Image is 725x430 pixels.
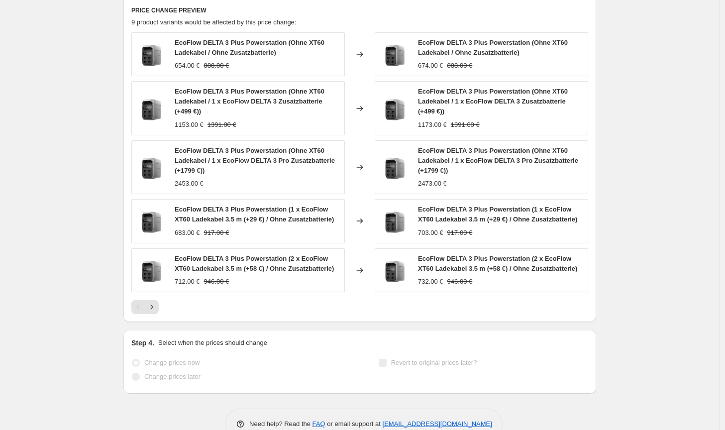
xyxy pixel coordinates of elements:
span: Revert to original prices later? [391,359,477,366]
span: EcoFlow DELTA 3 Plus Powerstation (Ohne XT60 Ladekabel / 1 x EcoFlow DELTA 3 Pro Zusatzbatterie (... [175,147,335,174]
span: Need help? Read the [249,420,312,428]
strike: 946.00 € [204,277,229,287]
a: [EMAIL_ADDRESS][DOMAIN_NAME] [383,420,492,428]
h6: PRICE CHANGE PREVIEW [131,6,588,14]
img: EcoFlow_Delta_3_Plus_Powerstation_1_80x.webp [380,206,410,236]
span: EcoFlow DELTA 3 Plus Powerstation (Ohne XT60 Ladekabel / 1 x EcoFlow DELTA 3 Pro Zusatzbatterie (... [418,147,578,174]
span: EcoFlow DELTA 3 Plus Powerstation (Ohne XT60 Ladekabel / Ohne Zusatzbatterie) [175,39,324,56]
span: EcoFlow DELTA 3 Plus Powerstation (Ohne XT60 Ladekabel / 1 x EcoFlow DELTA 3 Zusatzbatterie (+499... [175,88,324,115]
img: EcoFlow_Delta_3_Plus_Powerstation_1_80x.webp [380,152,410,182]
strike: 946.00 € [447,277,473,287]
span: EcoFlow DELTA 3 Plus Powerstation (1 x EcoFlow XT60 Ladekabel 3.5 m (+29 €) / Ohne Zusatzbatterie) [175,206,334,223]
span: EcoFlow DELTA 3 Plus Powerstation (2 x EcoFlow XT60 Ladekabel 3.5 m (+58 €) / Ohne Zusatzbatterie) [418,255,577,272]
img: EcoFlow_Delta_3_Plus_Powerstation_1_80x.webp [380,39,410,69]
img: EcoFlow_Delta_3_Plus_Powerstation_1_80x.webp [137,39,167,69]
div: 2473.00 € [418,179,447,189]
div: 703.00 € [418,228,443,238]
div: 654.00 € [175,61,200,71]
img: EcoFlow_Delta_3_Plus_Powerstation_1_80x.webp [137,255,167,285]
span: or email support at [325,420,383,428]
img: EcoFlow_Delta_3_Plus_Powerstation_1_80x.webp [380,255,410,285]
h2: Step 4. [131,338,154,348]
span: EcoFlow DELTA 3 Plus Powerstation (Ohne XT60 Ladekabel / Ohne Zusatzbatterie) [418,39,568,56]
span: 9 product variants would be affected by this price change: [131,18,296,26]
div: 1153.00 € [175,120,204,130]
div: 683.00 € [175,228,200,238]
div: 674.00 € [418,61,443,71]
div: 1173.00 € [418,120,447,130]
img: EcoFlow_Delta_3_Plus_Powerstation_1_80x.webp [137,152,167,182]
div: 732.00 € [418,277,443,287]
div: 2453.00 € [175,179,204,189]
img: EcoFlow_Delta_3_Plus_Powerstation_1_80x.webp [137,206,167,236]
img: EcoFlow_Delta_3_Plus_Powerstation_1_80x.webp [380,94,410,123]
span: EcoFlow DELTA 3 Plus Powerstation (1 x EcoFlow XT60 Ladekabel 3.5 m (+29 €) / Ohne Zusatzbatterie) [418,206,577,223]
img: EcoFlow_Delta_3_Plus_Powerstation_1_80x.webp [137,94,167,123]
span: EcoFlow DELTA 3 Plus Powerstation (2 x EcoFlow XT60 Ladekabel 3.5 m (+58 €) / Ohne Zusatzbatterie) [175,255,334,272]
span: EcoFlow DELTA 3 Plus Powerstation (Ohne XT60 Ladekabel / 1 x EcoFlow DELTA 3 Zusatzbatterie (+499... [418,88,568,115]
strike: 917.00 € [204,228,229,238]
strike: 888.00 € [447,61,473,71]
strike: 917.00 € [447,228,473,238]
div: 712.00 € [175,277,200,287]
strike: 1391.00 € [207,120,236,130]
nav: Pagination [131,300,159,314]
p: Select when the prices should change [158,338,267,348]
span: Change prices later [144,373,201,380]
span: Change prices now [144,359,200,366]
a: FAQ [312,420,325,428]
strike: 888.00 € [204,61,229,71]
button: Next [145,300,159,314]
strike: 1391.00 € [451,120,480,130]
